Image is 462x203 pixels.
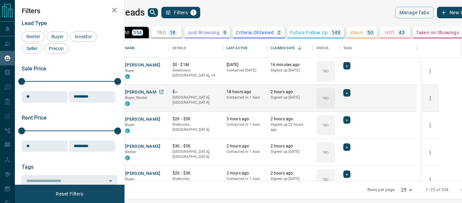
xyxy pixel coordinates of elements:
[70,32,97,42] div: Investor
[343,39,352,58] div: Tags
[172,95,220,105] p: [GEOGRAPHIC_DATA], [GEOGRAPHIC_DATA]
[172,68,220,78] p: York Crosstown, West End, East End, Toronto
[271,62,309,68] p: 16 minutes ago
[72,34,94,39] span: Investor
[425,147,435,158] button: more
[125,116,161,123] button: [PERSON_NAME]
[125,89,161,96] button: [PERSON_NAME]
[271,176,309,182] p: Signed up [DATE]
[227,170,264,176] p: 2 hours ago
[172,143,220,149] p: $3K - $3K
[44,43,68,54] div: Precon
[148,8,158,17] button: search button
[367,187,396,193] p: Rows per page:
[425,175,435,185] button: more
[271,170,309,176] p: 2 hours ago
[22,7,118,15] h2: Filters
[106,176,115,186] button: Open
[295,43,304,53] button: Sort
[322,68,329,74] p: TBD
[271,39,295,58] div: Claimed Date
[267,39,313,58] div: Claimed Date
[125,128,130,133] div: condos.ca
[47,32,68,42] div: Buyer
[125,68,135,73] span: Buyer
[343,143,350,151] div: +
[425,66,435,76] button: more
[157,87,166,96] a: Open in New Tab
[172,62,220,68] p: $0 - $1M
[332,30,340,35] p: 149
[124,30,129,35] p: All
[24,34,43,39] span: Renter
[271,143,309,149] p: 2 hours ago
[227,39,248,58] div: Last Active
[322,123,329,128] p: TBD
[271,122,309,133] p: Signed up 22 hours ago
[125,170,161,177] button: [PERSON_NAME]
[227,116,264,122] p: 5 hours ago
[22,164,33,170] span: Tags
[346,144,348,150] span: +
[350,30,364,35] p: Warm
[22,115,47,121] span: Rent Price
[271,149,309,155] p: Signed up [DATE]
[316,39,329,58] div: Status
[106,7,145,18] h1: My Leads
[191,10,196,15] span: 1
[224,30,226,35] p: 9
[227,89,264,95] p: 18 hours ago
[125,62,161,68] button: [PERSON_NAME]
[125,156,130,160] div: condos.ca
[425,187,448,193] p: 1–25 of 354
[346,171,348,178] span: +
[125,101,130,106] div: condos.ca
[271,116,309,122] p: 2 hours ago
[125,96,148,100] span: Buyer, Renter
[227,143,264,149] p: 2 hours ago
[22,32,45,42] div: Renter
[271,95,309,100] p: Signed up [DATE]
[425,93,435,103] button: more
[385,30,395,35] p: HOT
[22,43,42,54] div: Seller
[172,149,220,160] p: [GEOGRAPHIC_DATA], [GEOGRAPHIC_DATA]
[343,62,350,69] div: +
[236,30,274,35] p: Criteria Obtained
[343,170,350,178] div: +
[346,117,348,123] span: +
[172,39,186,58] div: Details
[343,89,350,97] div: +
[172,176,220,187] p: Etobicoke, [GEOGRAPHIC_DATA]
[290,30,328,35] p: Future Follow Up
[395,7,434,18] button: Manage Tabs
[125,123,135,127] span: Buyer
[343,116,350,124] div: +
[170,30,176,35] p: 18
[161,7,200,18] button: Filters1
[125,39,135,58] div: Name
[313,39,340,58] div: Status
[49,34,66,39] span: Buyer
[322,150,329,155] p: TBD
[187,30,220,35] p: Just Browsing
[172,89,220,95] p: $---
[227,149,264,155] p: Contacted in 1 hour
[227,95,264,100] p: Contacted in 1 hour
[223,39,267,58] div: Last Active
[425,120,435,130] button: more
[125,143,161,150] button: [PERSON_NAME]
[227,122,264,127] p: Contacted in 1 hour
[322,96,329,101] p: TBD
[133,30,142,35] p: 354
[46,46,66,51] span: Precon
[125,177,135,181] span: Buyer
[22,20,47,26] span: Lead Type
[227,62,264,68] p: [DATE]
[367,30,373,35] p: 50
[346,89,348,96] span: +
[172,116,220,122] p: $2K - $3K
[227,68,264,73] p: Contacted [DATE]
[169,39,223,58] div: Details
[227,176,264,182] p: Contacted in 1 hour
